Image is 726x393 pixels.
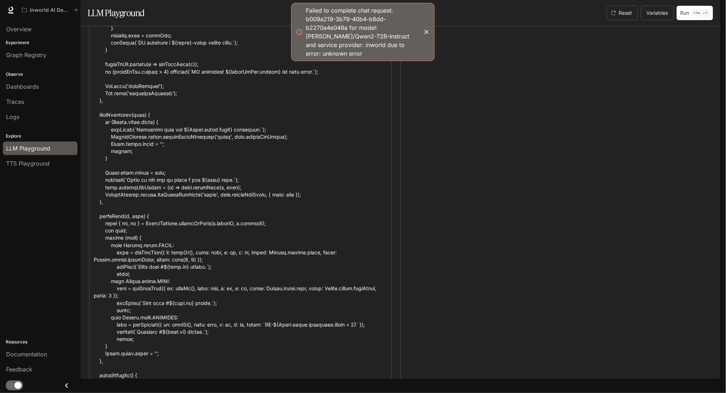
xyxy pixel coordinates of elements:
button: Reset [607,6,638,20]
button: All workspaces [19,3,81,17]
h1: LLM Playground [88,6,145,20]
p: ⏎ [692,10,709,16]
button: RunCTRL +⏎ [677,6,713,20]
p: CTRL + [694,11,705,15]
p: Inworld AI Demos [30,7,70,13]
div: Failed to complete chat request: b009a219-3b79-40b4-b8dd-b2270a4e049a for model: [PERSON_NAME]/Qw... [306,6,420,58]
button: Variables [641,6,674,20]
